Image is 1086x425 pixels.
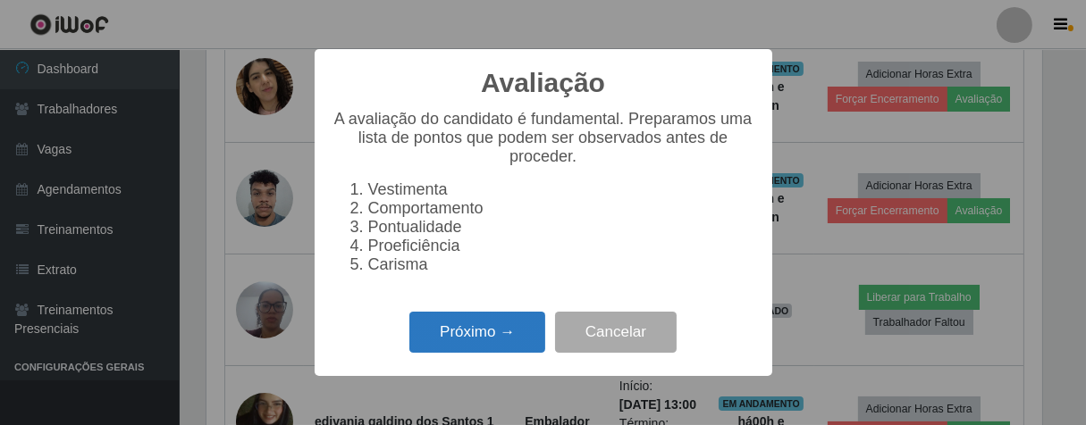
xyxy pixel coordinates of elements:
li: Vestimenta [368,180,754,199]
p: A avaliação do candidato é fundamental. Preparamos uma lista de pontos que podem ser observados a... [333,110,754,166]
button: Cancelar [555,312,677,354]
button: Próximo → [409,312,545,354]
h2: Avaliação [481,67,605,99]
li: Comportamento [368,199,754,218]
li: Proeficiência [368,237,754,255]
li: Pontualidade [368,218,754,237]
li: Carisma [368,255,754,274]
